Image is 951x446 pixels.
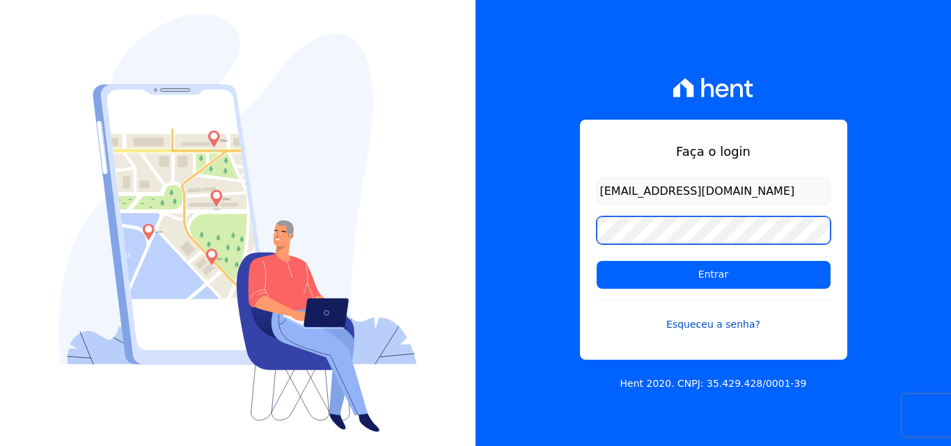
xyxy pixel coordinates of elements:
h1: Faça o login [597,142,831,161]
input: Entrar [597,261,831,289]
p: Hent 2020. CNPJ: 35.429.428/0001-39 [620,376,807,391]
a: Esqueceu a senha? [597,300,831,332]
input: Email [597,177,831,205]
img: Login [59,14,417,432]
